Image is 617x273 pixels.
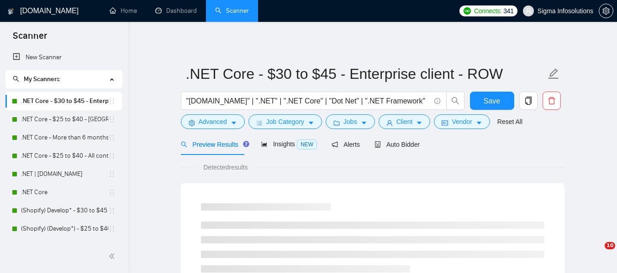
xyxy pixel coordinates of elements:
[5,48,122,67] li: New Scanner
[186,95,430,107] input: Search Freelance Jobs...
[497,117,522,127] a: Reset All
[5,183,122,201] li: .NET Core
[108,152,116,160] span: holder
[242,140,250,148] div: Tooltip anchor
[5,92,122,110] li: .NET Core - $30 to $45 - Enterprise client - ROW
[13,76,19,82] span: search
[108,134,116,141] span: holder
[13,48,115,67] a: New Scanner
[447,97,464,105] span: search
[21,129,108,147] a: .NET Core - More than 6 months of work
[361,119,367,126] span: caret-down
[21,183,108,201] a: .NET Core
[109,252,118,261] span: double-left
[24,75,60,83] span: My Scanners
[326,114,375,129] button: folderJobscaret-down
[442,119,448,126] span: idcard
[484,95,500,107] span: Save
[332,141,338,148] span: notification
[503,6,513,16] span: 341
[21,165,108,183] a: .NET | [DOMAIN_NAME]
[181,141,187,148] span: search
[543,97,560,105] span: delete
[231,119,237,126] span: caret-down
[525,8,532,14] span: user
[434,98,440,104] span: info-circle
[261,140,317,148] span: Insights
[476,119,482,126] span: caret-down
[386,119,393,126] span: user
[599,7,613,15] a: setting
[464,7,471,15] img: upwork-logo.png
[215,7,249,15] a: searchScanner
[519,92,538,110] button: copy
[21,147,108,165] a: .NET Core - $25 to $40 - All continents
[5,147,122,165] li: .NET Core - $25 to $40 - All continents
[452,117,472,127] span: Vendor
[108,207,116,214] span: holder
[470,92,514,110] button: Save
[343,117,357,127] span: Jobs
[21,92,108,110] a: .NET Core - $30 to $45 - Enterprise client - ROW
[5,165,122,183] li: .NET | ASP.NET
[396,117,413,127] span: Client
[605,242,615,249] span: 10
[434,114,490,129] button: idcardVendorcaret-down
[199,117,227,127] span: Advanced
[21,201,108,220] a: (Shopify) Develop* - $30 to $45 Enterprise
[543,92,561,110] button: delete
[446,92,464,110] button: search
[266,117,304,127] span: Job Category
[21,110,108,129] a: .NET Core - $25 to $40 - [GEOGRAPHIC_DATA] and [GEOGRAPHIC_DATA]
[379,114,431,129] button: userClientcaret-down
[548,68,559,80] span: edit
[5,29,54,48] span: Scanner
[374,141,420,148] span: Auto Bidder
[599,4,613,18] button: setting
[21,220,108,238] a: (Shopify) (Develop*) - $25 to $40 - [GEOGRAPHIC_DATA] and Ocenia
[181,114,245,129] button: settingAdvancedcaret-down
[374,141,381,148] span: robot
[189,119,195,126] span: setting
[197,162,254,172] span: Detected results
[110,7,137,15] a: homeHome
[5,129,122,147] li: .NET Core - More than 6 months of work
[416,119,422,126] span: caret-down
[248,114,322,129] button: barsJob Categorycaret-down
[108,170,116,178] span: holder
[186,62,546,85] input: Scanner name...
[520,97,537,105] span: copy
[13,75,60,83] span: My Scanners
[5,201,122,220] li: (Shopify) Develop* - $30 to $45 Enterprise
[261,141,268,147] span: area-chart
[256,119,263,126] span: bars
[308,119,314,126] span: caret-down
[332,141,360,148] span: Alerts
[5,110,122,129] li: .NET Core - $25 to $40 - USA and Oceania
[586,242,608,264] iframe: Intercom live chat
[333,119,340,126] span: folder
[474,6,501,16] span: Connects:
[8,4,14,19] img: logo
[108,98,116,105] span: holder
[5,220,122,238] li: (Shopify) (Develop*) - $25 to $40 - USA and Ocenia
[181,141,247,148] span: Preview Results
[108,189,116,196] span: holder
[5,238,122,256] li: (Shopify) (Develop*)
[155,7,197,15] a: dashboardDashboard
[108,225,116,232] span: holder
[297,139,317,149] span: NEW
[108,116,116,123] span: holder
